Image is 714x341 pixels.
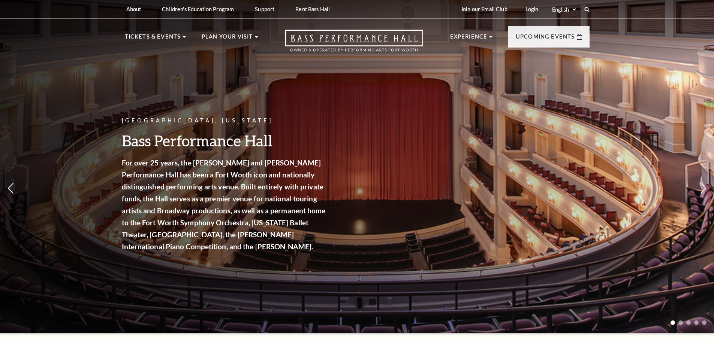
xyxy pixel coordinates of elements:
[450,32,488,46] p: Experience
[255,6,274,12] p: Support
[125,32,181,46] p: Tickets & Events
[516,32,575,46] p: Upcoming Events
[551,6,577,13] select: Select:
[202,32,253,46] p: Plan Your Visit
[126,6,141,12] p: About
[295,6,330,12] p: Rent Bass Hall
[122,131,328,150] h3: Bass Performance Hall
[122,116,328,125] p: [GEOGRAPHIC_DATA], [US_STATE]
[162,6,234,12] p: Children's Education Program
[122,158,326,251] strong: For over 25 years, the [PERSON_NAME] and [PERSON_NAME] Performance Hall has been a Fort Worth ico...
